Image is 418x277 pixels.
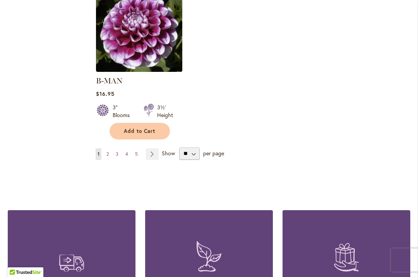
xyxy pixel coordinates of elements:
span: 2 [106,151,109,157]
a: B-MAN [96,66,182,73]
a: 3 [114,148,120,160]
div: 3" Blooms [113,104,134,119]
a: B-MAN [96,76,123,85]
span: Add to Cart [124,128,156,134]
span: Show [162,149,175,156]
span: 5 [135,151,138,157]
a: 2 [104,148,111,160]
span: 1 [98,151,99,157]
button: Add to Cart [110,123,170,139]
span: 3 [116,151,118,157]
div: 3½' Height [157,104,173,119]
iframe: Launch Accessibility Center [6,250,27,271]
span: 4 [125,151,128,157]
span: per page [203,149,224,156]
span: $16.95 [96,90,115,97]
a: 4 [123,148,130,160]
a: 5 [133,148,140,160]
